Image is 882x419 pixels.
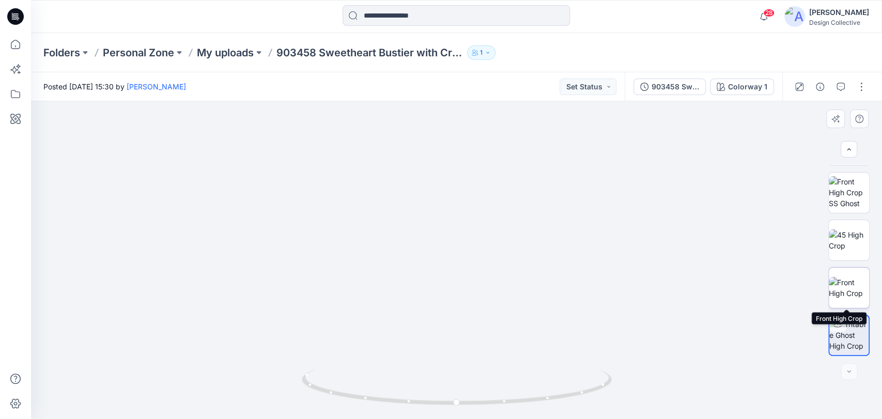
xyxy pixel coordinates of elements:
p: 1 [480,47,483,58]
button: 1 [467,45,496,60]
div: Design Collective [809,19,869,26]
a: [PERSON_NAME] [127,82,186,91]
p: 903458 Sweetheart Bustier with Crystals Potawatomi Casino [276,45,463,60]
img: Front High Crop [829,277,869,299]
span: 28 [763,9,775,17]
button: Details [812,79,828,95]
a: Personal Zone [103,45,174,60]
a: Folders [43,45,80,60]
button: 903458 Sweetheart Bustier with Crystals Potawatomi Casino [633,79,706,95]
button: Colorway 1 [710,79,774,95]
a: My uploads [197,45,254,60]
img: 45 High Crop [829,229,869,251]
div: Colorway 1 [728,81,767,92]
img: Front High Crop SS Ghost [829,176,869,209]
img: avatar [784,6,805,27]
div: [PERSON_NAME] [809,6,869,19]
span: Posted [DATE] 15:30 by [43,81,186,92]
img: Turntable Ghost High Crop [829,319,869,351]
div: 903458 Sweetheart Bustier with Crystals Potawatomi Casino [652,81,699,92]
